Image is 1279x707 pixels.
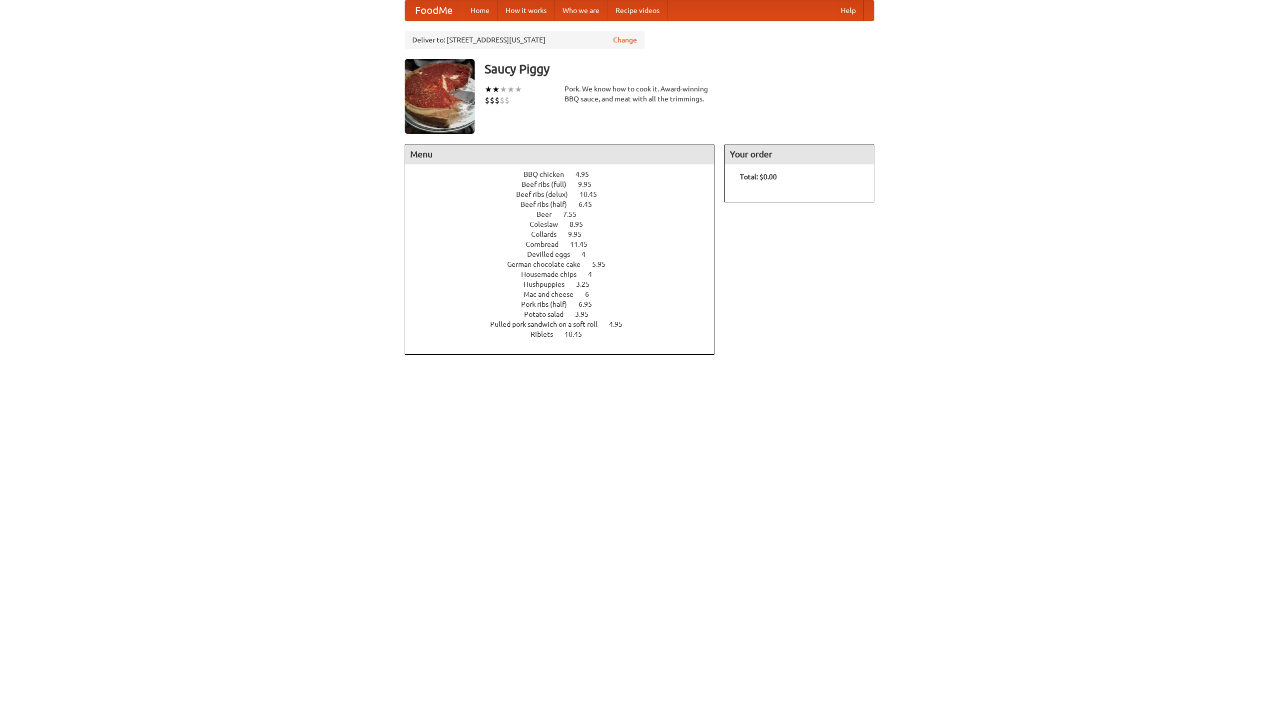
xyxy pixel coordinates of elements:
span: 6.95 [579,300,602,308]
span: 3.25 [576,280,600,288]
a: Pulled pork sandwich on a soft roll 4.95 [490,320,641,328]
span: 10.45 [565,330,592,338]
a: Collards 9.95 [531,230,600,238]
li: ★ [515,84,522,95]
span: 10.45 [580,190,607,198]
a: Mac and cheese 6 [524,290,608,298]
a: Pork ribs (half) 6.95 [521,300,611,308]
span: 4 [588,270,602,278]
span: 4.95 [576,170,599,178]
span: Hushpuppies [524,280,575,288]
a: Beer 7.55 [537,210,595,218]
span: 3.95 [575,310,599,318]
span: 7.55 [563,210,587,218]
li: $ [485,95,490,106]
div: Deliver to: [STREET_ADDRESS][US_STATE] [405,31,644,49]
span: 6.45 [579,200,602,208]
span: Beer [537,210,562,218]
span: Mac and cheese [524,290,584,298]
li: ★ [485,84,492,95]
span: Housemade chips [521,270,587,278]
h3: Saucy Piggy [485,59,874,79]
span: 8.95 [570,220,593,228]
span: Pulled pork sandwich on a soft roll [490,320,608,328]
a: Housemade chips 4 [521,270,611,278]
a: FoodMe [405,0,463,20]
a: Coleslaw 8.95 [530,220,602,228]
a: How it works [498,0,555,20]
li: $ [505,95,510,106]
a: Beef ribs (full) 9.95 [522,180,610,188]
a: Who we are [555,0,608,20]
li: $ [500,95,505,106]
span: Collards [531,230,567,238]
a: Help [833,0,864,20]
li: ★ [500,84,507,95]
span: Devilled eggs [527,250,580,258]
a: German chocolate cake 5.95 [507,260,624,268]
span: Pork ribs (half) [521,300,577,308]
li: ★ [492,84,500,95]
span: BBQ chicken [524,170,574,178]
a: Devilled eggs 4 [527,250,604,258]
li: $ [490,95,495,106]
a: Potato salad 3.95 [524,310,607,318]
span: Beef ribs (full) [522,180,577,188]
li: ★ [507,84,515,95]
span: Beef ribs (half) [521,200,577,208]
a: Beef ribs (half) 6.45 [521,200,611,208]
span: Beef ribs (delux) [516,190,578,198]
a: Riblets 10.45 [531,330,601,338]
span: Coleslaw [530,220,568,228]
h4: Your order [725,144,874,164]
span: 9.95 [568,230,592,238]
span: Riblets [531,330,563,338]
a: Change [613,35,637,45]
a: Beef ribs (delux) 10.45 [516,190,616,198]
span: 6 [585,290,599,298]
a: Cornbread 11.45 [526,240,606,248]
li: $ [495,95,500,106]
span: 4.95 [609,320,633,328]
div: Pork. We know how to cook it. Award-winning BBQ sauce, and meat with all the trimmings. [565,84,714,104]
a: Recipe videos [608,0,667,20]
a: Home [463,0,498,20]
span: Potato salad [524,310,574,318]
span: 9.95 [578,180,602,188]
span: German chocolate cake [507,260,591,268]
h4: Menu [405,144,714,164]
b: Total: $0.00 [740,173,777,181]
span: 5.95 [592,260,616,268]
span: 11.45 [570,240,598,248]
a: BBQ chicken 4.95 [524,170,608,178]
a: Hushpuppies 3.25 [524,280,608,288]
img: angular.jpg [405,59,475,134]
span: Cornbread [526,240,569,248]
span: 4 [582,250,596,258]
